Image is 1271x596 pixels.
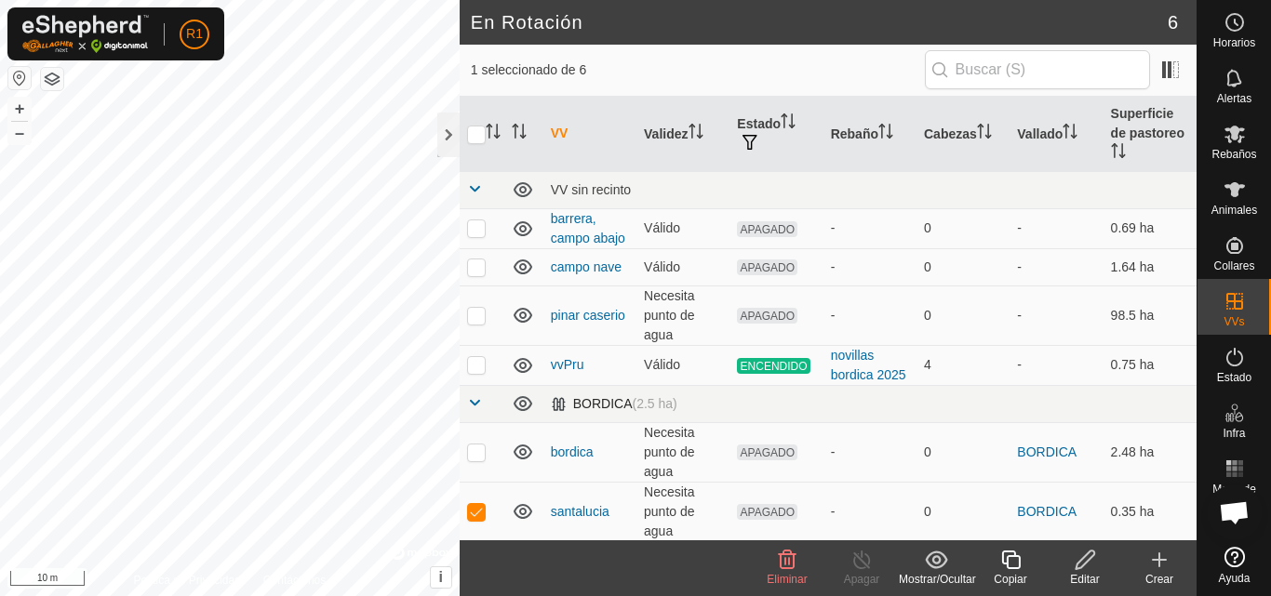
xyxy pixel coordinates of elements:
[767,573,807,586] span: Eliminar
[1104,97,1197,172] th: Superficie de pastoreo
[916,208,1010,248] td: 0
[1010,97,1103,172] th: Vallado
[1048,571,1122,588] div: Editar
[551,444,594,459] a: bordica
[1063,126,1077,141] p-sorticon: Activar para ordenar
[8,67,31,89] button: Restablecer Mapa
[916,285,1010,345] td: 0
[1213,37,1255,48] span: Horarios
[431,567,451,588] button: i
[831,443,909,462] div: -
[1168,8,1178,36] span: 6
[781,116,796,131] p-sorticon: Activar para ordenar
[1207,484,1263,540] div: Chat abierto
[831,219,909,238] div: -
[1104,345,1197,385] td: 0.75 ha
[1217,372,1251,383] span: Estado
[551,396,677,412] div: BORDICA
[1104,248,1197,285] td: 1.64 ha
[263,572,326,589] a: Contáctenos
[737,259,797,275] span: APAGADO
[471,60,925,80] span: 1 seleccionado de 6
[1211,149,1256,160] span: Rebaños
[551,357,584,372] a: vvPru
[925,50,1150,89] input: Buscar (S)
[1122,571,1197,588] div: Crear
[41,68,63,90] button: Capas del Mapa
[1017,444,1077,459] a: BORDICA
[439,569,443,585] span: i
[22,15,149,53] img: Logo Gallagher
[186,24,203,44] span: R1
[1010,208,1103,248] td: -
[831,502,909,522] div: -
[824,571,899,588] div: Apagar
[916,248,1010,285] td: 0
[543,97,636,172] th: VV
[1202,483,1266,506] span: Mapa de Calor
[916,482,1010,541] td: 0
[8,98,31,120] button: +
[636,422,729,482] td: Necesita punto de agua
[512,126,527,141] p-sorticon: Activar para ordenar
[1223,428,1245,439] span: Infra
[471,11,1168,33] h2: En Rotación
[1211,205,1257,216] span: Animales
[1219,573,1251,584] span: Ayuda
[1104,482,1197,541] td: 0.35 ha
[551,182,1189,197] div: VV sin recinto
[1197,539,1271,591] a: Ayuda
[831,346,909,385] div: novillas bordica 2025
[1104,208,1197,248] td: 0.69 ha
[737,221,797,237] span: APAGADO
[486,126,501,141] p-sorticon: Activar para ordenar
[916,97,1010,172] th: Cabezas
[1217,93,1251,104] span: Alertas
[633,396,677,411] span: (2.5 ha)
[823,97,916,172] th: Rebaño
[636,97,729,172] th: Validez
[878,126,893,141] p-sorticon: Activar para ordenar
[737,308,797,324] span: APAGADO
[729,97,823,172] th: Estado
[916,345,1010,385] td: 4
[737,504,797,520] span: APAGADO
[551,211,625,245] a: barrera, campo abajo
[831,306,909,325] div: -
[636,248,729,285] td: Válido
[916,422,1010,482] td: 0
[551,504,609,519] a: santalucia
[1213,260,1254,272] span: Collares
[636,482,729,541] td: Necesita punto de agua
[1104,422,1197,482] td: 2.48 ha
[1010,248,1103,285] td: -
[636,285,729,345] td: Necesita punto de agua
[737,444,797,460] span: APAGADO
[551,308,625,323] a: pinar caserio
[1224,316,1244,327] span: VVs
[1017,504,1077,519] a: BORDICA
[636,345,729,385] td: Válido
[737,358,809,374] span: ENCENDIDO
[973,571,1048,588] div: Copiar
[1010,345,1103,385] td: -
[977,126,992,141] p-sorticon: Activar para ordenar
[831,258,909,277] div: -
[133,572,240,589] a: Política de Privacidad
[1010,285,1103,345] td: -
[1104,285,1197,345] td: 98.5 ha
[636,208,729,248] td: Válido
[689,126,703,141] p-sorticon: Activar para ordenar
[8,122,31,144] button: –
[1111,146,1126,161] p-sorticon: Activar para ordenar
[899,571,973,588] div: Mostrar/Ocultar
[551,259,622,274] a: campo nave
